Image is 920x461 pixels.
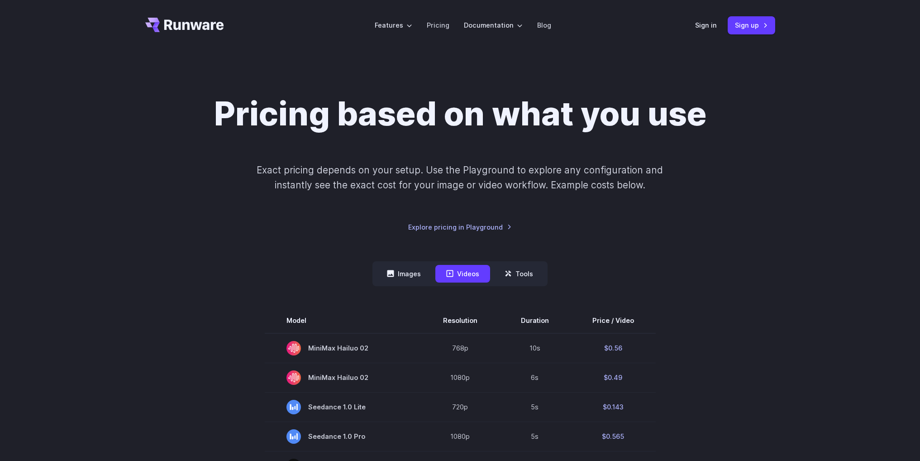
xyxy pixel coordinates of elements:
p: Exact pricing depends on your setup. Use the Playground to explore any configuration and instantl... [239,163,680,193]
td: 6s [499,363,571,392]
span: Seedance 1.0 Pro [286,429,400,444]
label: Features [375,20,412,30]
th: Model [265,308,421,333]
span: MiniMax Hailuo 02 [286,341,400,355]
span: MiniMax Hailuo 02 [286,370,400,385]
a: Sign up [728,16,775,34]
td: 1080p [421,422,499,451]
td: $0.565 [571,422,656,451]
label: Documentation [464,20,523,30]
td: 10s [499,333,571,363]
td: 5s [499,422,571,451]
button: Videos [435,265,490,283]
a: Sign in [695,20,717,30]
td: 5s [499,392,571,422]
span: Seedance 1.0 Lite [286,400,400,414]
td: 720p [421,392,499,422]
td: 768p [421,333,499,363]
a: Pricing [427,20,449,30]
a: Explore pricing in Playground [408,222,512,232]
td: $0.143 [571,392,656,422]
th: Duration [499,308,571,333]
td: $0.49 [571,363,656,392]
td: $0.56 [571,333,656,363]
th: Resolution [421,308,499,333]
a: Go to / [145,18,224,32]
button: Images [376,265,432,283]
button: Tools [494,265,544,283]
td: 1080p [421,363,499,392]
th: Price / Video [571,308,656,333]
a: Blog [537,20,551,30]
h1: Pricing based on what you use [214,94,706,134]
